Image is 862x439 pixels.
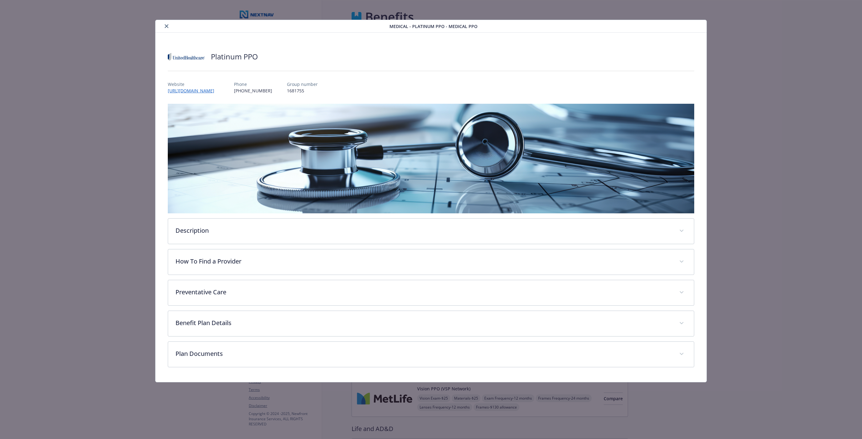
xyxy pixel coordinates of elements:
p: Plan Documents [175,349,672,358]
div: Description [168,219,694,244]
img: banner [168,104,694,213]
h2: Platinum PPO [211,51,258,62]
p: How To Find a Provider [175,257,672,266]
p: Benefit Plan Details [175,318,672,328]
p: Phone [234,81,272,87]
a: [URL][DOMAIN_NAME] [168,88,219,94]
div: details for plan Medical - Platinum PPO - Medical PPO [86,20,776,382]
p: 1681755 [287,87,318,94]
p: Group number [287,81,318,87]
p: Website [168,81,219,87]
span: Medical - Platinum PPO - Medical PPO [389,23,477,30]
button: close [163,22,170,30]
div: Plan Documents [168,342,694,367]
p: Description [175,226,672,235]
div: How To Find a Provider [168,249,694,275]
p: [PHONE_NUMBER] [234,87,272,94]
div: Benefit Plan Details [168,311,694,336]
img: United Healthcare Insurance Company [168,47,205,66]
div: Preventative Care [168,280,694,305]
p: Preventative Care [175,288,672,297]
